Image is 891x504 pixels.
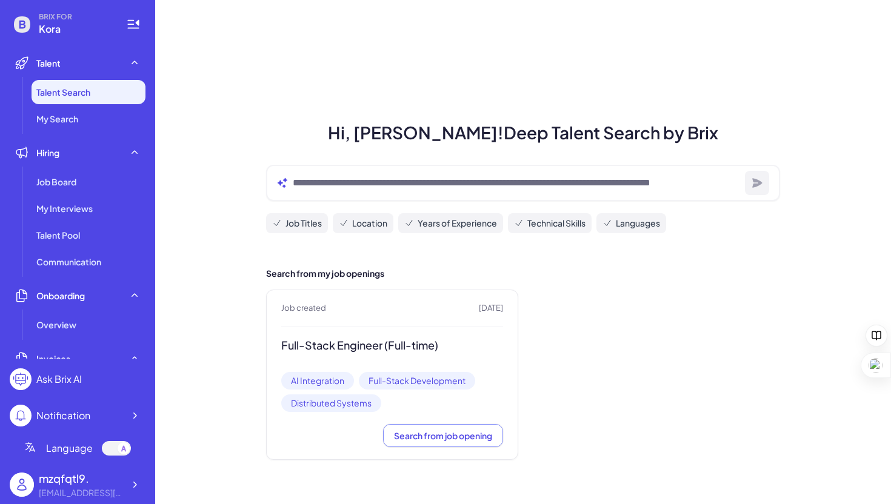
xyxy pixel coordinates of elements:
div: mzqfqtl9. [39,470,124,486]
span: Job Titles [285,217,322,230]
span: My Interviews [36,202,93,214]
span: Location [352,217,387,230]
span: Talent [36,57,61,69]
div: Notification [36,408,90,423]
span: Communication [36,256,101,268]
img: user_logo.png [10,472,34,497]
span: Technical Skills [527,217,586,230]
span: My Search [36,113,78,125]
span: AI Integration [281,372,354,390]
span: Invoices [36,353,70,365]
span: Kora [39,22,112,36]
span: Onboarding [36,290,85,302]
span: Talent Pool [36,229,80,241]
span: [DATE] [479,302,503,314]
span: Job Board [36,176,76,188]
div: Ask Brix AI [36,372,82,386]
span: Languages [616,217,660,230]
span: Job created [281,302,326,314]
span: BRIX FOR [39,12,112,22]
span: Talent Search [36,86,90,98]
span: Overview [36,319,76,331]
span: Full-Stack Development [359,372,475,390]
div: xinyi.zhang@koraai.co [39,486,124,499]
span: Search from job opening [394,430,492,441]
span: Language [46,441,93,456]
h2: Search from my job openings [266,267,780,280]
span: Years of Experience [418,217,497,230]
span: Hiring [36,147,59,159]
h3: Full-Stack Engineer (Full-time) [281,339,503,353]
span: Distributed Systems [281,394,381,412]
button: Search from job opening [383,424,503,447]
h1: Hi, [PERSON_NAME]! Deep Talent Search by Brix [252,120,795,145]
